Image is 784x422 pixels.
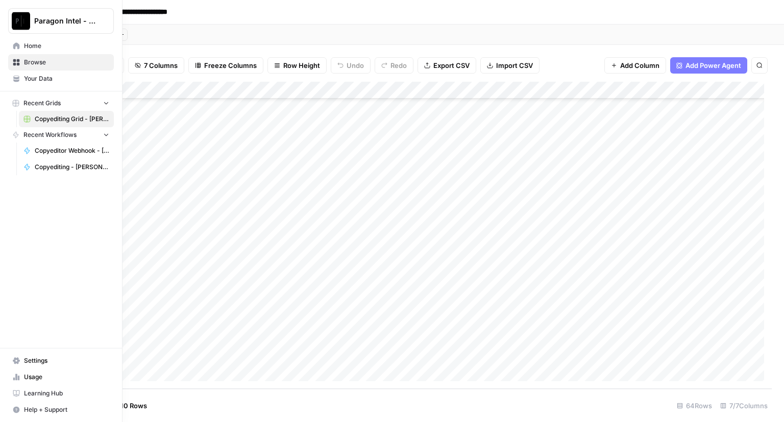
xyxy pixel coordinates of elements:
span: 7 Columns [144,60,178,71]
button: 7 Columns [128,57,184,74]
span: Copyeditor Webhook - [PERSON_NAME] [35,146,109,155]
span: Help + Support [24,405,109,414]
span: Export CSV [433,60,470,71]
span: Copyediting - [PERSON_NAME] [35,162,109,172]
a: Usage [8,369,114,385]
button: Add Column [604,57,666,74]
a: Copyediting Grid - [PERSON_NAME] [19,111,114,127]
button: Export CSV [418,57,476,74]
button: Workspace: Paragon Intel - Copyediting [8,8,114,34]
a: Settings [8,353,114,369]
span: Browse [24,58,109,67]
span: Add 10 Rows [106,401,147,411]
button: Recent Grids [8,96,114,111]
a: Home [8,38,114,54]
span: Recent Workflows [23,130,77,139]
span: Recent Grids [23,99,61,108]
img: Paragon Intel - Copyediting Logo [12,12,30,30]
span: Undo [347,60,364,71]
button: Freeze Columns [188,57,263,74]
span: Copyediting Grid - [PERSON_NAME] [35,114,109,124]
span: Redo [390,60,407,71]
button: Recent Workflows [8,127,114,143]
a: Browse [8,54,114,71]
a: Copyeditor Webhook - [PERSON_NAME] [19,143,114,159]
button: Import CSV [480,57,540,74]
span: Your Data [24,74,109,83]
button: Undo [331,57,371,74]
span: Freeze Columns [204,60,257,71]
button: Row Height [267,57,327,74]
div: 7/7 Columns [716,397,772,414]
button: Add Power Agent [670,57,747,74]
span: Import CSV [496,60,533,71]
span: Settings [24,356,109,365]
span: Paragon Intel - Copyediting [34,16,96,26]
span: Home [24,41,109,51]
a: Copyediting - [PERSON_NAME] [19,159,114,175]
span: Add Power Agent [685,60,741,71]
button: Help + Support [8,402,114,418]
div: 64 Rows [673,397,716,414]
span: Usage [24,372,109,382]
span: Add Column [620,60,659,71]
button: Redo [375,57,413,74]
span: Row Height [283,60,320,71]
span: Learning Hub [24,389,109,398]
a: Learning Hub [8,385,114,402]
a: Your Data [8,71,114,87]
